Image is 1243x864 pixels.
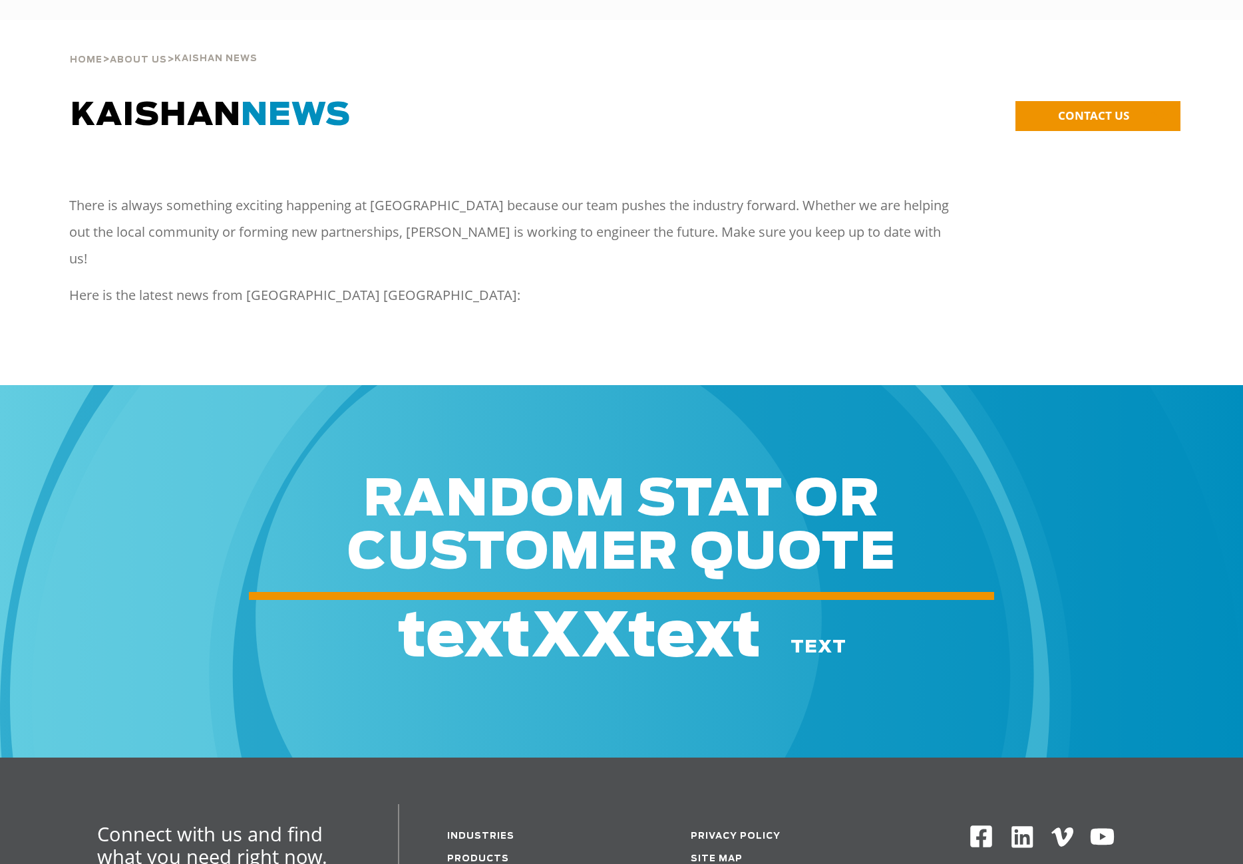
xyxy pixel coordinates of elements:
[791,639,846,656] span: text
[531,607,627,668] span: XX
[447,832,514,841] a: Industries
[70,56,102,65] span: Home
[691,832,781,841] a: Privacy Policy
[1089,824,1115,850] img: Youtube
[447,855,509,863] a: Products
[174,55,258,63] span: Kaishan News
[397,607,531,668] span: text
[1009,824,1035,850] img: Linkedin
[70,20,258,71] div: > >
[110,56,167,65] span: About Us
[70,53,102,65] a: Home
[691,855,743,863] a: Site Map
[1058,108,1129,123] span: CONTACT US
[1051,827,1074,847] img: Vimeo
[110,53,167,65] a: About Us
[969,824,993,849] img: Facebook
[69,282,949,309] p: Here is the latest news from [GEOGRAPHIC_DATA] [GEOGRAPHIC_DATA]:
[241,100,351,132] span: NEWS
[1015,101,1180,131] a: CONTACT US
[627,607,761,668] span: text
[71,100,351,132] span: KAISHAN
[69,192,949,272] p: There is always something exciting happening at [GEOGRAPHIC_DATA] because our team pushes the ind...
